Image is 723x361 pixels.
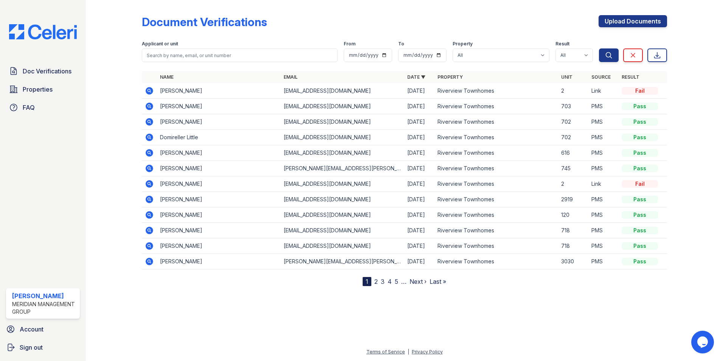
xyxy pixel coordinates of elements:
td: 718 [558,238,588,254]
td: [DATE] [404,99,434,114]
td: 120 [558,207,588,223]
td: PMS [588,238,619,254]
td: [PERSON_NAME] [157,238,281,254]
div: Fail [622,180,658,188]
td: PMS [588,223,619,238]
a: Terms of Service [366,349,405,355]
td: [DATE] [404,207,434,223]
td: Riverview Townhomes [434,192,558,207]
td: Riverview Townhomes [434,223,558,238]
a: 4 [388,278,392,285]
a: Email [284,74,298,80]
td: [EMAIL_ADDRESS][DOMAIN_NAME] [281,238,404,254]
td: PMS [588,145,619,161]
td: [DATE] [404,176,434,192]
td: PMS [588,207,619,223]
td: [DATE] [404,83,434,99]
td: Riverview Townhomes [434,176,558,192]
td: PMS [588,161,619,176]
td: Riverview Townhomes [434,238,558,254]
td: PMS [588,254,619,269]
span: Properties [23,85,53,94]
div: Pass [622,134,658,141]
td: [PERSON_NAME] [157,176,281,192]
a: Name [160,74,174,80]
td: [PERSON_NAME] [157,83,281,99]
td: [PERSON_NAME] [157,223,281,238]
td: Riverview Townhomes [434,130,558,145]
div: Meridian Management Group [12,300,77,316]
td: 2919 [558,192,588,207]
td: Link [588,83,619,99]
td: [PERSON_NAME] [157,207,281,223]
td: [DATE] [404,192,434,207]
a: Date ▼ [407,74,425,80]
a: FAQ [6,100,80,115]
td: [PERSON_NAME] [157,114,281,130]
div: Pass [622,118,658,126]
td: [EMAIL_ADDRESS][DOMAIN_NAME] [281,223,404,238]
td: [DATE] [404,254,434,269]
iframe: chat widget [691,331,715,353]
td: [DATE] [404,223,434,238]
td: 616 [558,145,588,161]
a: Sign out [3,340,83,355]
td: 718 [558,223,588,238]
td: 2 [558,176,588,192]
td: [EMAIL_ADDRESS][DOMAIN_NAME] [281,207,404,223]
td: [DATE] [404,145,434,161]
a: Property [438,74,463,80]
td: 745 [558,161,588,176]
td: PMS [588,192,619,207]
div: Pass [622,165,658,172]
td: [PERSON_NAME][EMAIL_ADDRESS][PERSON_NAME][DOMAIN_NAME] [281,161,404,176]
td: [PERSON_NAME][EMAIL_ADDRESS][PERSON_NAME][DOMAIN_NAME] [281,254,404,269]
div: Pass [622,196,658,203]
td: 702 [558,130,588,145]
td: Riverview Townhomes [434,254,558,269]
td: [PERSON_NAME] [157,99,281,114]
div: Pass [622,149,658,157]
td: [DATE] [404,238,434,254]
span: FAQ [23,103,35,112]
span: Sign out [20,343,43,352]
td: [PERSON_NAME] [157,192,281,207]
td: [EMAIL_ADDRESS][DOMAIN_NAME] [281,192,404,207]
a: Account [3,322,83,337]
td: Riverview Townhomes [434,207,558,223]
a: Source [591,74,611,80]
td: [EMAIL_ADDRESS][DOMAIN_NAME] [281,130,404,145]
a: Properties [6,82,80,97]
td: [EMAIL_ADDRESS][DOMAIN_NAME] [281,145,404,161]
td: Domireller Little [157,130,281,145]
div: Pass [622,211,658,219]
td: 702 [558,114,588,130]
td: Riverview Townhomes [434,145,558,161]
div: Fail [622,87,658,95]
td: PMS [588,114,619,130]
td: PMS [588,99,619,114]
a: Doc Verifications [6,64,80,79]
label: Result [555,41,569,47]
td: PMS [588,130,619,145]
a: Upload Documents [599,15,667,27]
a: 5 [395,278,398,285]
div: Pass [622,227,658,234]
td: Riverview Townhomes [434,161,558,176]
td: 2 [558,83,588,99]
div: 1 [363,277,371,286]
div: Pass [622,103,658,110]
td: [EMAIL_ADDRESS][DOMAIN_NAME] [281,176,404,192]
a: 2 [374,278,378,285]
span: Doc Verifications [23,67,71,76]
span: … [401,277,406,286]
img: CE_Logo_Blue-a8612792a0a2168367f1c8372b55b34899dd931a85d93a1a3d3e32e68fde9ad4.png [3,24,83,39]
div: Pass [622,242,658,250]
a: Unit [561,74,573,80]
td: [EMAIL_ADDRESS][DOMAIN_NAME] [281,83,404,99]
td: [EMAIL_ADDRESS][DOMAIN_NAME] [281,114,404,130]
td: Riverview Townhomes [434,114,558,130]
td: [DATE] [404,114,434,130]
td: 3030 [558,254,588,269]
a: Next › [410,278,427,285]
